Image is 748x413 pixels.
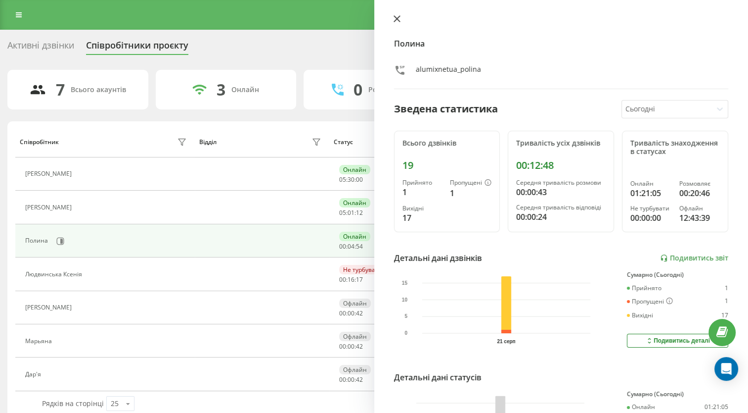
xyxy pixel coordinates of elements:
[353,80,362,99] div: 0
[348,375,354,384] span: 00
[348,242,354,251] span: 04
[199,139,217,146] div: Відділ
[394,102,498,116] div: Зведена статистика
[111,399,119,409] div: 25
[679,187,720,199] div: 00:20:46
[714,357,738,381] div: Open Intercom Messenger
[394,38,729,50] h4: Полина
[356,175,363,184] span: 00
[402,205,442,212] div: Вихідні
[348,208,354,217] span: 01
[339,265,386,274] div: Не турбувати
[516,139,606,148] div: Тривалість усіх дзвінків
[25,304,74,311] div: [PERSON_NAME]
[339,299,371,308] div: Офлайн
[25,204,74,211] div: [PERSON_NAME]
[402,212,442,224] div: 17
[339,243,363,250] div: : :
[404,314,407,319] text: 5
[627,298,673,306] div: Пропущені
[416,64,481,79] div: alumixnetua_polina
[516,186,606,198] div: 00:00:43
[20,139,59,146] div: Співробітник
[630,139,720,156] div: Тривалість знаходження в статусах
[660,254,728,262] a: Подивитись звіт
[339,376,363,383] div: : :
[356,342,363,351] span: 42
[627,312,653,319] div: Вихідні
[339,375,346,384] span: 00
[402,179,442,186] div: Прийнято
[401,280,407,286] text: 15
[348,342,354,351] span: 00
[402,186,442,198] div: 1
[339,198,370,207] div: Онлайн
[25,237,50,244] div: Полина
[71,86,126,94] div: Всього акаунтів
[86,40,188,55] div: Співробітники проєкту
[339,232,370,241] div: Онлайн
[402,139,492,148] div: Всього дзвінків
[334,139,353,146] div: Статус
[394,371,482,383] div: Детальні дані статусів
[630,180,671,187] div: Онлайн
[627,391,728,398] div: Сумарно (Сьогодні)
[356,309,363,317] span: 42
[25,271,85,278] div: Людвинська Ксенія
[679,180,720,187] div: Розмовляє
[231,86,259,94] div: Онлайн
[679,212,720,224] div: 12:43:39
[401,297,407,303] text: 10
[25,338,54,345] div: Марьяна
[450,179,491,187] div: Пропущені
[402,159,492,171] div: 19
[627,271,728,278] div: Сумарно (Сьогодні)
[339,342,346,351] span: 00
[42,399,104,408] span: Рядків на сторінці
[679,205,720,212] div: Офлайн
[516,179,606,186] div: Середня тривалість розмови
[348,309,354,317] span: 00
[450,187,491,199] div: 1
[356,375,363,384] span: 42
[627,285,661,292] div: Прийнято
[56,80,65,99] div: 7
[339,242,346,251] span: 00
[356,242,363,251] span: 54
[627,334,728,348] button: Подивитись деталі
[339,332,371,341] div: Офлайн
[25,371,44,378] div: Дар'я
[394,252,482,264] div: Детальні дані дзвінків
[339,275,346,284] span: 00
[704,404,728,411] div: 01:21:05
[630,205,671,212] div: Не турбувати
[348,175,354,184] span: 30
[627,404,655,411] div: Онлайн
[404,331,407,336] text: 0
[339,175,346,184] span: 05
[356,208,363,217] span: 12
[630,212,671,224] div: 00:00:00
[516,159,606,171] div: 00:12:48
[339,365,371,374] div: Офлайн
[339,309,346,317] span: 00
[339,209,363,216] div: : :
[217,80,225,99] div: 3
[339,176,363,183] div: : :
[725,285,728,292] div: 1
[645,337,710,345] div: Подивитись деталі
[339,310,363,317] div: : :
[368,86,416,94] div: Розмовляють
[356,275,363,284] span: 17
[339,343,363,350] div: : :
[497,339,515,344] text: 21 серп
[516,204,606,211] div: Середня тривалість відповіді
[339,276,363,283] div: : :
[348,275,354,284] span: 16
[516,211,606,223] div: 00:00:24
[725,298,728,306] div: 1
[7,40,74,55] div: Активні дзвінки
[25,170,74,177] div: [PERSON_NAME]
[630,187,671,199] div: 01:21:05
[339,208,346,217] span: 05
